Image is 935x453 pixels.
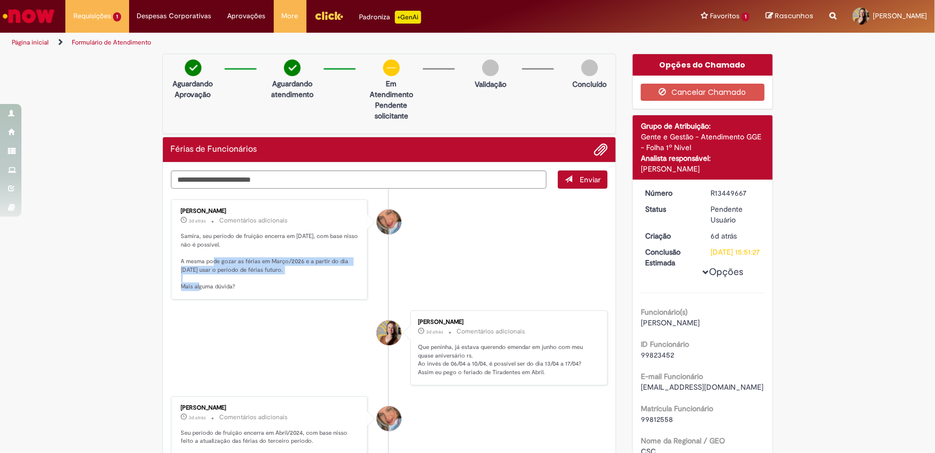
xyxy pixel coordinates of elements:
[365,78,417,100] p: Em Atendimento
[418,319,596,325] div: [PERSON_NAME]
[766,11,813,21] a: Rascunhos
[710,11,739,21] span: Favoritos
[641,414,673,424] span: 99812558
[189,414,206,421] time: 29/08/2025 16:08:53
[266,78,318,100] p: Aguardando atendimento
[641,121,765,131] div: Grupo de Atribuição:
[581,60,598,76] img: img-circle-grey.png
[580,175,601,184] span: Enviar
[72,38,151,47] a: Formulário de Atendimento
[171,170,547,189] textarea: Digite sua mensagem aqui...
[742,12,750,21] span: 1
[181,232,360,291] p: Samira, seu período de fruição encerra em [DATE], com base nisso não é possível. A mesma pode goz...
[637,247,703,268] dt: Conclusão Estimada
[711,231,737,241] time: 26/08/2025 16:46:19
[73,11,111,21] span: Requisições
[220,216,288,225] small: Comentários adicionais
[558,170,608,189] button: Enviar
[641,404,713,413] b: Matrícula Funcionário
[873,11,927,20] span: [PERSON_NAME]
[457,327,525,336] small: Comentários adicionais
[426,329,443,335] span: 3d atrás
[185,60,201,76] img: check-circle-green.png
[377,321,401,345] div: Samira Alves Lucio Dias
[775,11,813,21] span: Rascunhos
[637,231,703,241] dt: Criação
[181,208,360,214] div: [PERSON_NAME]
[641,84,765,101] button: Cancelar Chamado
[12,38,49,47] a: Página inicial
[711,231,737,241] span: 6d atrás
[475,79,506,90] p: Validação
[641,164,765,174] div: [PERSON_NAME]
[426,329,443,335] time: 29/08/2025 18:08:42
[594,143,608,157] button: Adicionar anexos
[360,11,421,24] div: Padroniza
[572,79,607,90] p: Concluído
[228,11,266,21] span: Aprovações
[167,78,219,100] p: Aguardando Aprovação
[641,382,764,392] span: [EMAIL_ADDRESS][DOMAIN_NAME]
[189,218,206,224] time: 30/08/2025 06:43:17
[284,60,301,76] img: check-circle-green.png
[113,12,121,21] span: 1
[282,11,298,21] span: More
[711,204,761,225] div: Pendente Usuário
[377,210,401,234] div: Jacqueline Andrade Galani
[383,60,400,76] img: circle-minus.png
[171,145,257,154] h2: Férias de Funcionários Histórico de tíquete
[711,188,761,198] div: R13449667
[641,307,687,317] b: Funcionário(s)
[220,413,288,422] small: Comentários adicionais
[711,231,761,241] div: 26/08/2025 16:46:19
[181,405,360,411] div: [PERSON_NAME]
[637,188,703,198] dt: Número
[137,11,212,21] span: Despesas Corporativas
[8,33,615,53] ul: Trilhas de página
[641,339,689,349] b: ID Funcionário
[641,436,725,445] b: Nome da Regional / GEO
[315,8,343,24] img: click_logo_yellow_360x200.png
[189,218,206,224] span: 3d atrás
[641,131,765,153] div: Gente e Gestão - Atendimento GGE - Folha 1º Nível
[189,414,206,421] span: 3d atrás
[1,5,56,27] img: ServiceNow
[395,11,421,24] p: +GenAi
[377,406,401,431] div: Jacqueline Andrade Galani
[418,343,596,377] p: Que peninha, já estava querendo emendar em junho com meu quase aniversário rs. Ao invés de 06/04 ...
[633,54,773,76] div: Opções do Chamado
[365,100,417,121] p: Pendente solicitante
[641,372,703,381] b: E-mail Funcionário
[711,247,761,257] div: [DATE] 15:51:27
[641,350,674,360] span: 99823452
[641,318,700,328] span: [PERSON_NAME]
[482,60,499,76] img: img-circle-grey.png
[637,204,703,214] dt: Status
[641,153,765,164] div: Analista responsável:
